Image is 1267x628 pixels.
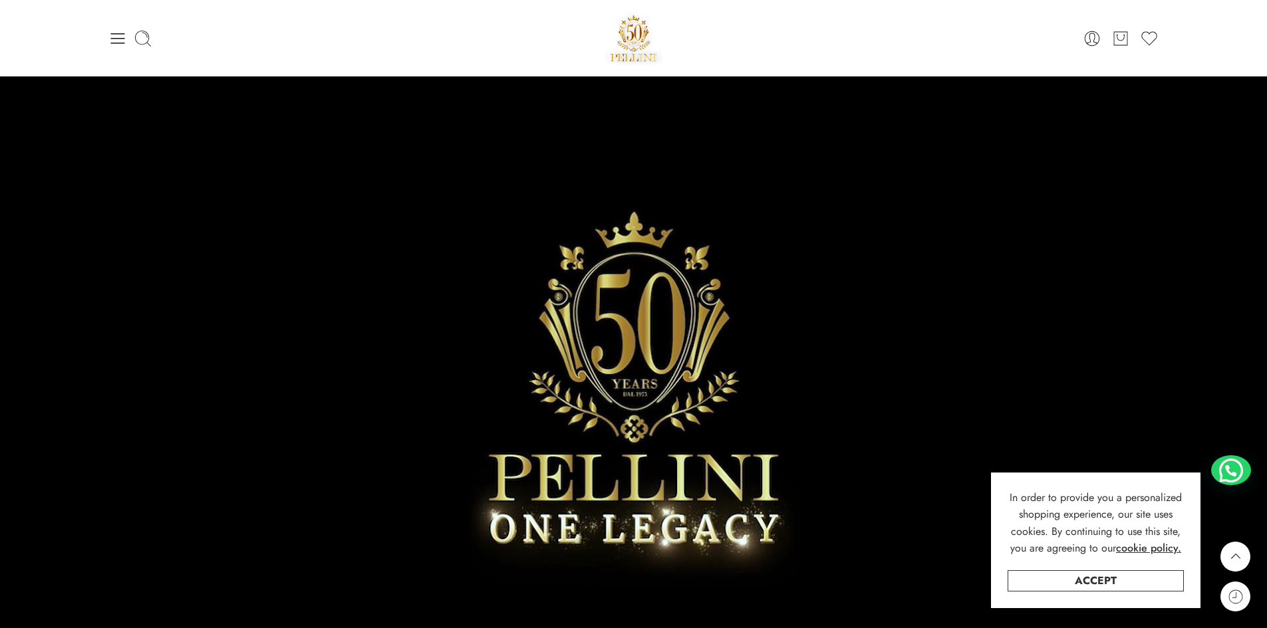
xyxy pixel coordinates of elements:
a: cookie policy. [1116,540,1181,557]
a: Pellini - [605,10,662,66]
img: Pellini [605,10,662,66]
a: Cart [1111,29,1130,48]
a: Accept [1008,570,1184,591]
a: Wishlist [1140,29,1159,48]
a: Login / Register [1083,29,1101,48]
span: In order to provide you a personalized shopping experience, our site uses cookies. By continuing ... [1010,490,1182,556]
